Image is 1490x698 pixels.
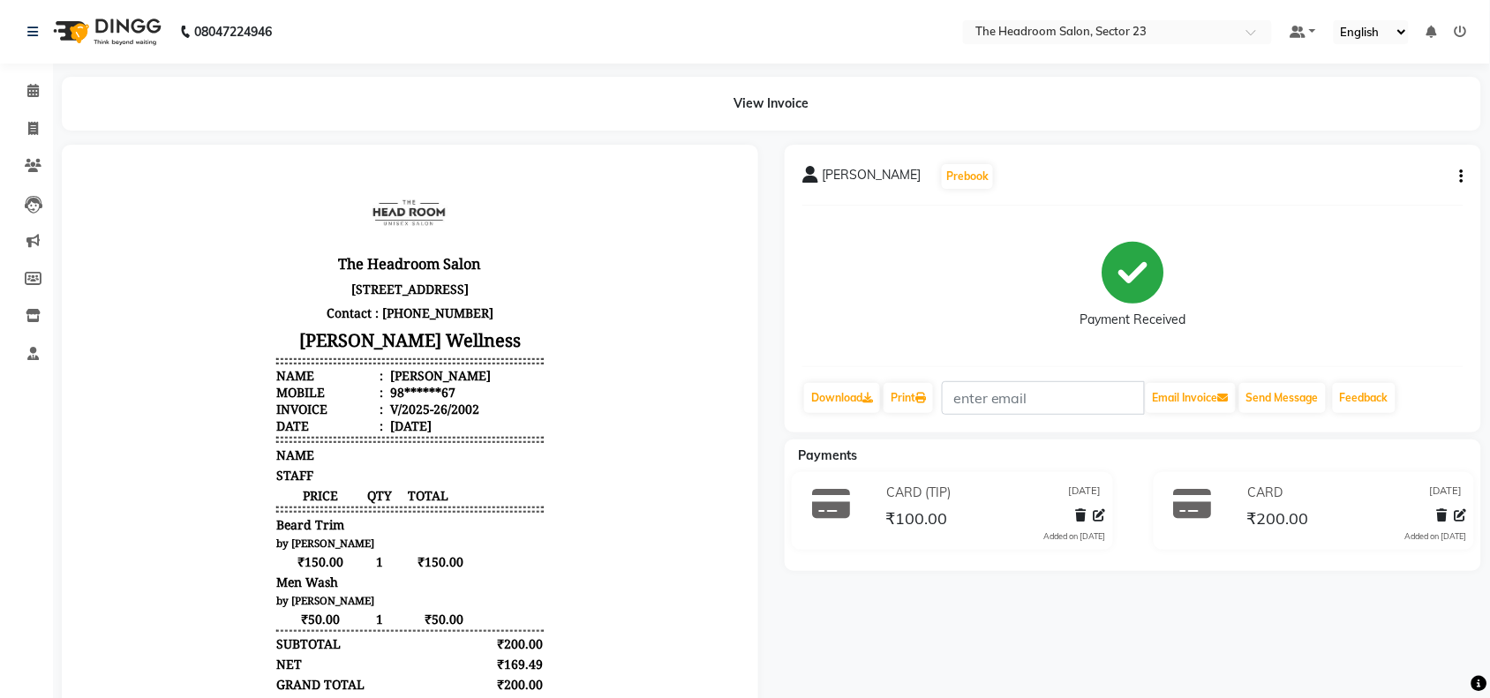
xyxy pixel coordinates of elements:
span: STAFF [197,304,234,321]
div: Payment Received [1080,311,1186,330]
p: [STREET_ADDRESS] [197,115,463,139]
p: Please visit again ! [197,586,463,603]
span: [PERSON_NAME] [822,166,921,191]
span: 1 [285,391,314,408]
span: Beard Trim [197,354,265,371]
span: 1 [285,448,314,465]
div: V/2025-26/2002 [307,238,400,255]
div: NET [197,493,222,510]
h3: [PERSON_NAME] Wellness [197,162,463,193]
img: file_1724834115589.jpeg [264,14,396,85]
div: Name [197,205,304,221]
span: : [300,221,304,238]
a: Feedback [1333,383,1396,413]
div: View Invoice [62,77,1481,131]
span: ₹200.00 [1247,508,1309,533]
span: ₹150.00 [197,391,285,408]
div: Added on [DATE] [1044,530,1106,543]
div: Invoice [197,238,304,255]
span: CARD (TIP) [886,484,951,502]
div: [DATE] [307,255,352,272]
span: : [300,205,304,221]
div: Added on [DATE] [1405,530,1467,543]
input: enter email [942,381,1145,415]
div: [PERSON_NAME] [307,205,411,221]
a: Download [804,383,880,413]
div: ₹200.00 [395,473,464,490]
div: ₹169.49 [395,493,464,510]
div: GRAND TOTAL [197,514,285,530]
a: Print [884,383,933,413]
span: : [300,238,304,255]
div: ₹100.00 [395,534,464,551]
span: [DATE] [1069,484,1102,502]
span: PRICE [197,325,285,341]
b: 08047224946 [194,7,272,56]
div: ₹300.00 [395,554,464,571]
div: Mobile [197,221,304,238]
span: TOTAL [314,325,384,341]
span: : [300,255,304,272]
span: Manager [319,603,372,619]
div: ₹200.00 [395,514,464,530]
span: ₹50.00 [314,448,384,465]
span: [DATE] [1430,484,1463,502]
span: ₹150.00 [314,391,384,408]
span: Payments [798,447,857,463]
button: Email Invoice [1146,383,1236,413]
span: ₹100.00 [885,508,947,533]
span: QTY [285,325,314,341]
button: Prebook [942,164,993,189]
div: Generated By : at [DATE] [197,603,463,619]
button: Send Message [1239,383,1326,413]
small: by [PERSON_NAME] [197,432,295,445]
h3: The Headroom Salon [197,88,463,115]
div: Paid [197,554,222,571]
span: ₹50.00 [197,448,285,465]
p: Contact : [PHONE_NUMBER] [197,139,463,162]
div: TIP [197,534,216,551]
div: SUBTOTAL [197,473,261,490]
small: by [PERSON_NAME] [197,374,295,387]
span: CARD [1248,484,1283,502]
span: NAME [197,284,235,301]
span: Men Wash [197,411,259,428]
img: logo [45,7,166,56]
div: Date [197,255,304,272]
